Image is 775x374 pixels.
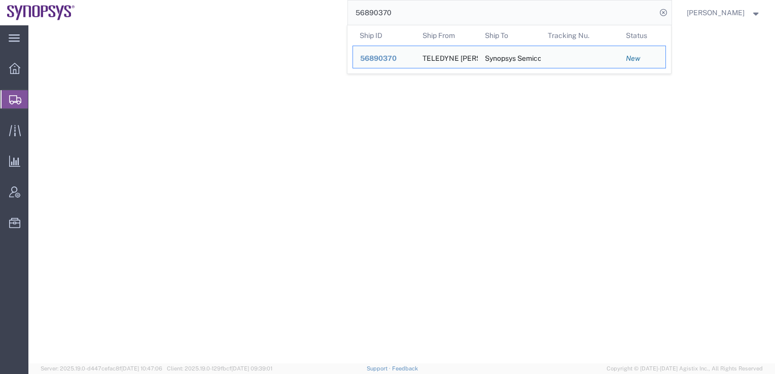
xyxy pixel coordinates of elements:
span: [DATE] 10:47:06 [121,365,162,371]
div: Synopsys Semicon Shanghai [485,46,534,68]
div: New [626,53,658,64]
table: Search Results [353,25,671,73]
div: 56890370 [360,53,408,64]
th: Tracking Nu. [540,25,619,46]
a: Feedback [392,365,418,371]
iframe: FS Legacy Container [28,25,775,363]
span: Client: 2025.19.0-129fbcf [167,365,272,371]
th: Ship ID [353,25,415,46]
span: [DATE] 09:39:01 [231,365,272,371]
th: Ship To [478,25,541,46]
a: Support [367,365,392,371]
div: TELEDYNE LECROY INC Protocol Solutions Group [422,46,471,68]
button: [PERSON_NAME] [686,7,761,19]
th: Ship From [415,25,478,46]
span: 56890370 [360,54,397,62]
img: logo [7,5,75,20]
input: Search for shipment number, reference number [348,1,656,25]
th: Status [619,25,666,46]
span: Copyright © [DATE]-[DATE] Agistix Inc., All Rights Reserved [607,364,763,373]
span: Server: 2025.19.0-d447cefac8f [41,365,162,371]
span: Demi Zhang [687,7,745,18]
